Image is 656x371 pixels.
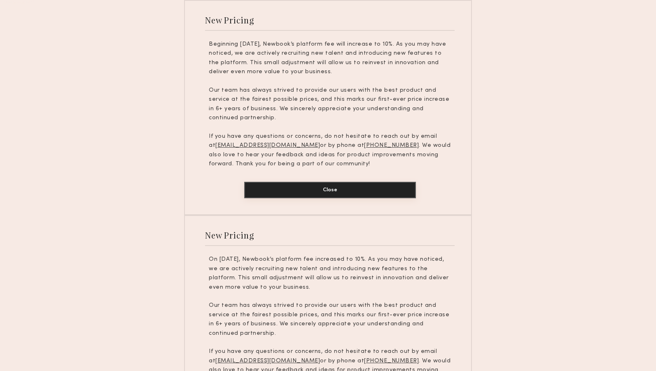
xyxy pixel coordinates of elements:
[244,182,416,198] button: Close
[215,143,320,148] u: [EMAIL_ADDRESS][DOMAIN_NAME]
[205,14,254,26] div: New Pricing
[209,255,451,292] p: On [DATE], Newbook’s platform fee increased to 10%. As you may have noticed, we are actively recr...
[209,301,451,338] p: Our team has always strived to provide our users with the best product and service at the fairest...
[364,358,419,364] u: [PHONE_NUMBER]
[215,358,320,364] u: [EMAIL_ADDRESS][DOMAIN_NAME]
[205,230,254,241] div: New Pricing
[209,86,451,123] p: Our team has always strived to provide our users with the best product and service at the fairest...
[209,132,451,169] p: If you have any questions or concerns, do not hesitate to reach out by email at or by phone at . ...
[364,143,419,148] u: [PHONE_NUMBER]
[209,40,451,77] p: Beginning [DATE], Newbook’s platform fee will increase to 10%. As you may have noticed, we are ac...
